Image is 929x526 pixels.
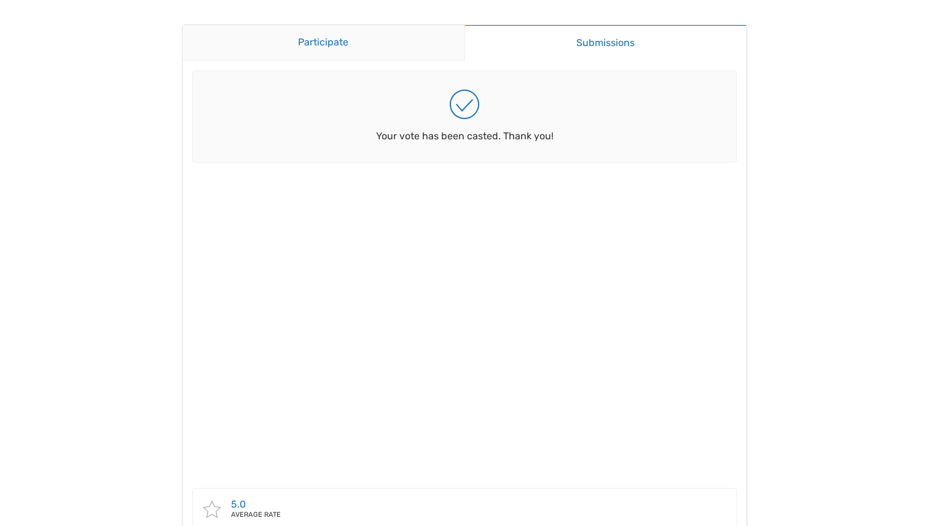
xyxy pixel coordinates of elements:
p: Your vote has been casted. Thank you! [376,129,554,144]
a: Submissions [464,25,747,61]
iframe: 8 Hours Relaxing Nature Sounds Forest River-Sleep Relaxation-Birdsong-Sound of Water-Johnnie Lawson [192,172,737,478]
div: 5.0 [231,498,281,511]
a: Participate [182,25,464,61]
div: Average rate [231,511,281,519]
